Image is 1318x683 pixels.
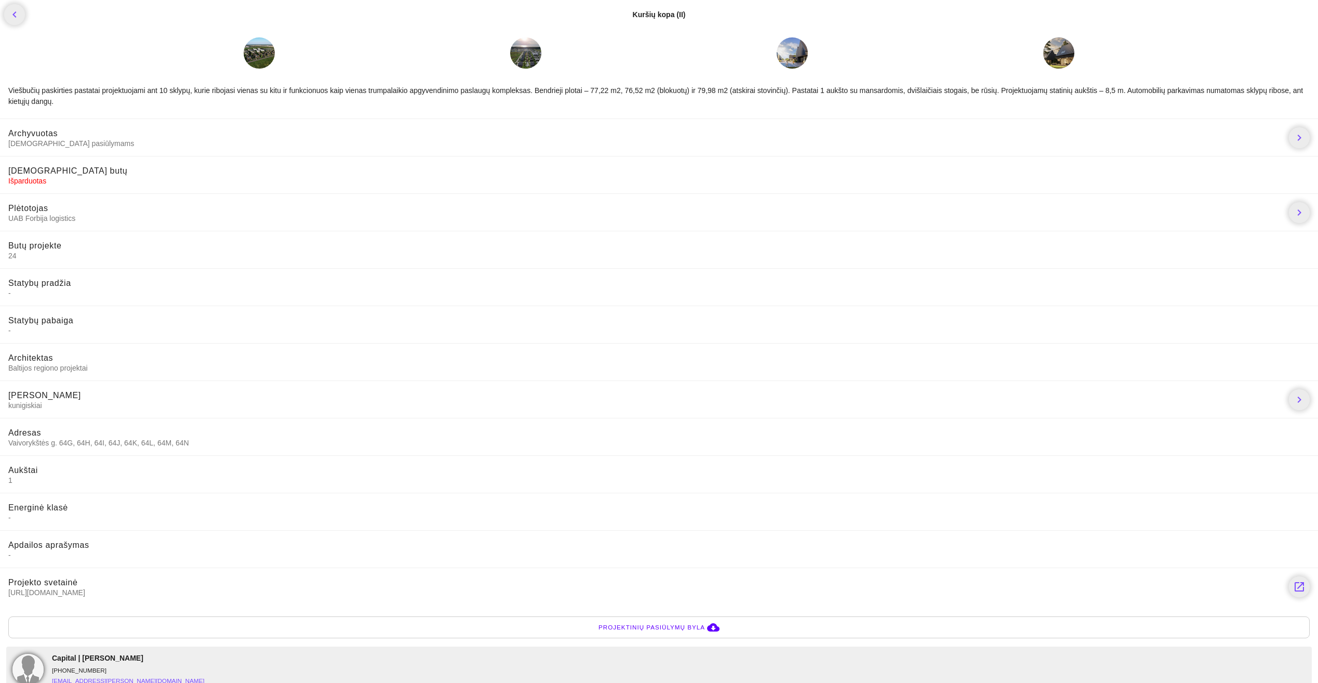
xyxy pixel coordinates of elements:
span: Vaivorykštės g. 64G, 64H, 64I, 64J, 64K, 64L, 64M, 64N [8,438,1310,448]
a: chevron_right [1289,127,1310,148]
a: chevron_right [1289,202,1310,223]
i: chevron_left [8,8,21,21]
div: [PHONE_NUMBER] [52,665,1306,676]
span: - [8,326,1310,335]
span: Išparduotas [8,177,46,185]
i: cloud_download [707,621,720,634]
span: 24 [8,251,1310,260]
span: Architektas [8,353,53,362]
span: Statybų pabaiga [8,316,73,325]
span: Energinė klasė [8,503,68,512]
span: kunigiskiai [8,401,1281,410]
span: [URL][DOMAIN_NAME] [8,588,1281,597]
i: launch [1293,581,1306,593]
span: UAB Forbija logistics [8,214,1281,223]
span: - [8,513,1310,522]
span: [DEMOGRAPHIC_DATA] butų [8,166,127,175]
span: 1 [8,476,1310,485]
span: [PERSON_NAME] [8,391,81,400]
span: Capital | [PERSON_NAME] [52,654,143,662]
span: Adresas [8,428,41,437]
span: - [8,550,1310,560]
span: Projektinių pasiūlymų byla [598,622,705,633]
span: Aukštai [8,466,38,475]
span: Baltijos regiono projektai [8,363,1310,373]
a: launch [1289,576,1310,597]
div: Kuršių kopa (II) [633,9,686,20]
a: chevron_left [4,4,25,25]
span: Apdailos aprašymas [8,541,89,549]
span: Projekto svetainė [8,578,78,587]
a: chevron_right [1289,389,1310,410]
span: Butų projekte [8,241,62,250]
i: chevron_right [1293,206,1306,219]
span: Statybų pradžia [8,279,71,287]
span: [DEMOGRAPHIC_DATA] pasiūlymams [8,139,1281,148]
span: - [8,288,1310,298]
i: chevron_right [1293,393,1306,406]
i: chevron_right [1293,132,1306,144]
span: Plėtotojas [8,204,48,213]
span: Archyvuotas [8,129,58,138]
